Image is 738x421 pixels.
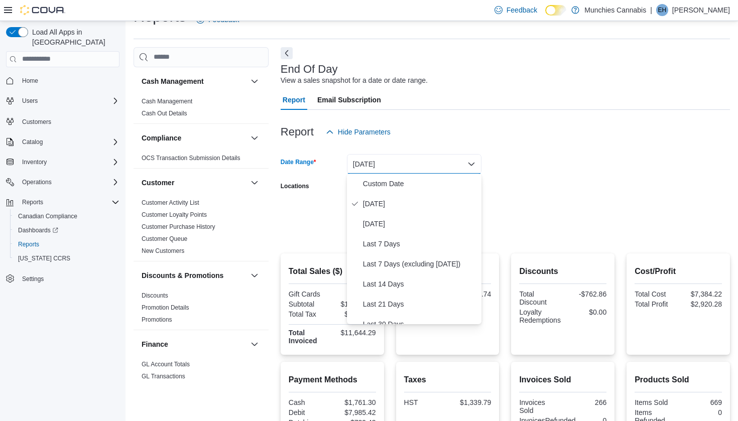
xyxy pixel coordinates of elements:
span: Customers [18,115,119,127]
span: Settings [18,272,119,285]
span: Custom Date [363,178,477,190]
div: Select listbox [347,174,481,324]
span: Home [22,77,38,85]
div: Total Profit [635,300,676,308]
span: Email Subscription [317,90,381,110]
button: Users [2,94,124,108]
a: Customer Activity List [142,199,199,206]
a: Cash Management [142,98,192,105]
span: Inventory [18,156,119,168]
a: Home [18,75,42,87]
p: Munchies Cannabis [584,4,646,16]
button: Catalog [18,136,47,148]
button: Home [2,73,124,88]
h3: Report [281,126,314,138]
span: Settings [22,275,44,283]
div: Cash [289,398,330,406]
h2: Products Sold [635,374,722,386]
span: Last 14 Days [363,278,477,290]
span: Catalog [22,138,43,146]
a: [US_STATE] CCRS [14,252,74,264]
div: 0 [680,408,722,416]
span: [DATE] [363,218,477,230]
span: Home [18,74,119,87]
div: Subtotal [289,300,330,308]
span: Operations [18,176,119,188]
button: Hide Parameters [322,122,395,142]
h3: Cash Management [142,76,204,86]
button: Finance [249,338,261,350]
h2: Total Sales ($) [289,265,376,277]
input: Dark Mode [545,5,566,16]
p: [PERSON_NAME] [672,4,730,16]
button: Cash Management [142,76,247,86]
div: $1,339.79 [334,310,376,318]
div: Items Sold [635,398,676,406]
button: Next [281,47,293,59]
a: Promotions [142,316,172,323]
div: Gift Cards [289,290,330,298]
div: $10,304.50 [334,300,376,308]
span: Reports [18,196,119,208]
button: Inventory [18,156,51,168]
button: Cash Management [249,75,261,87]
a: Promotion Details [142,304,189,311]
span: Last 7 Days (excluding [DATE]) [363,258,477,270]
div: Debit [289,408,330,416]
span: Inventory [22,158,47,166]
a: Customer Loyalty Points [142,211,207,218]
span: Reports [14,238,119,250]
a: Settings [18,273,48,285]
div: Elias Hanna [656,4,668,16]
span: Feedback [507,5,537,15]
label: Date Range [281,158,316,166]
span: Customers [22,118,51,126]
button: Customer [249,177,261,189]
button: Reports [10,237,124,251]
h2: Invoices Sold [519,374,606,386]
div: View a sales snapshot for a date or date range. [281,75,428,86]
button: Canadian Compliance [10,209,124,223]
span: [DATE] [363,198,477,210]
span: Hide Parameters [338,127,391,137]
a: Cash Out Details [142,110,187,117]
nav: Complex example [6,69,119,312]
button: Operations [2,175,124,189]
h3: Compliance [142,133,181,143]
button: Customers [2,114,124,128]
span: Operations [22,178,52,186]
button: Settings [2,271,124,286]
div: $1,339.79 [449,398,491,406]
h3: Discounts & Promotions [142,270,223,280]
span: Dashboards [14,224,119,236]
a: Discounts [142,292,168,299]
div: Customer [134,197,269,261]
span: Users [18,95,119,107]
a: Dashboards [10,223,124,237]
span: Reports [22,198,43,206]
span: Last 21 Days [363,298,477,310]
div: Compliance [134,152,269,168]
button: Finance [142,339,247,349]
button: Users [18,95,42,107]
a: GL Account Totals [142,361,190,368]
div: $7,985.42 [334,408,376,416]
span: Catalog [18,136,119,148]
span: [US_STATE] CCRS [18,254,70,262]
span: Last 30 Days [363,318,477,330]
h2: Payment Methods [289,374,376,386]
button: Operations [18,176,56,188]
button: Discounts & Promotions [142,270,247,280]
h3: Finance [142,339,168,349]
img: Cova [20,5,65,15]
div: Loyalty Redemptions [519,308,561,324]
button: Customer [142,178,247,188]
span: Canadian Compliance [14,210,119,222]
span: Last 7 Days [363,238,477,250]
button: Catalog [2,135,124,149]
button: Reports [18,196,47,208]
div: Invoices Sold [519,398,561,414]
h2: Cost/Profit [635,265,722,277]
button: [US_STATE] CCRS [10,251,124,265]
